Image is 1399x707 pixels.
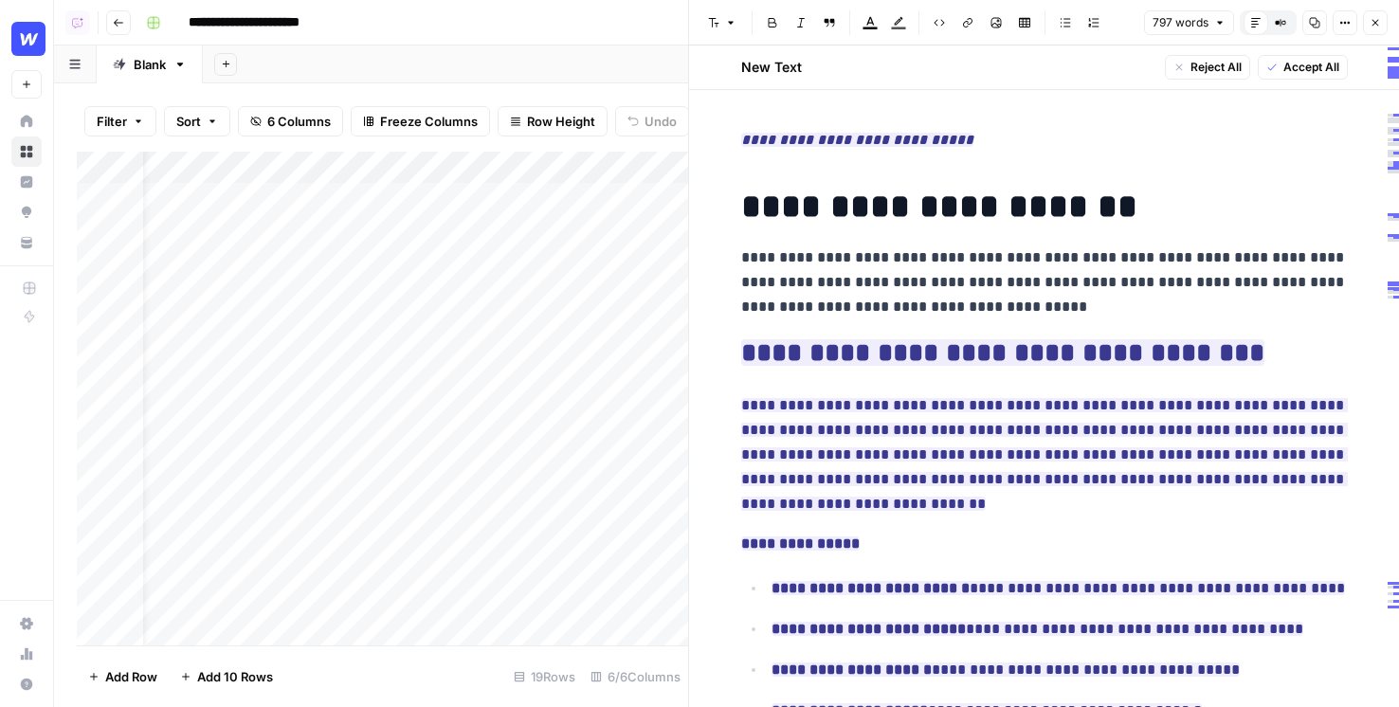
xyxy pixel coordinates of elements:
button: Reject All [1165,55,1250,80]
span: Add 10 Rows [197,667,273,686]
button: Freeze Columns [351,106,490,136]
a: Your Data [11,227,42,258]
a: Browse [11,136,42,167]
a: Insights [11,167,42,197]
button: Add Row [77,662,169,692]
span: Row Height [527,112,595,131]
button: Help + Support [11,669,42,699]
span: 6 Columns [267,112,331,131]
span: Undo [645,112,677,131]
img: Webflow Logo [11,22,45,56]
span: Add Row [105,667,157,686]
a: Blank [97,45,203,83]
button: 797 words [1144,10,1234,35]
button: Add 10 Rows [169,662,284,692]
span: Freeze Columns [380,112,478,131]
button: 6 Columns [238,106,343,136]
div: 19 Rows [506,662,583,692]
a: Settings [11,608,42,639]
div: 6/6 Columns [583,662,688,692]
a: Home [11,106,42,136]
div: Blank [134,55,166,74]
button: Accept All [1258,55,1348,80]
button: Workspace: Webflow [11,15,42,63]
a: Opportunities [11,197,42,227]
span: Filter [97,112,127,131]
button: Row Height [498,106,608,136]
h2: New Text [741,58,802,77]
span: Reject All [1190,59,1242,76]
span: Sort [176,112,201,131]
span: 797 words [1153,14,1208,31]
button: Filter [84,106,156,136]
button: Sort [164,106,230,136]
span: Accept All [1283,59,1339,76]
a: Usage [11,639,42,669]
button: Undo [615,106,689,136]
